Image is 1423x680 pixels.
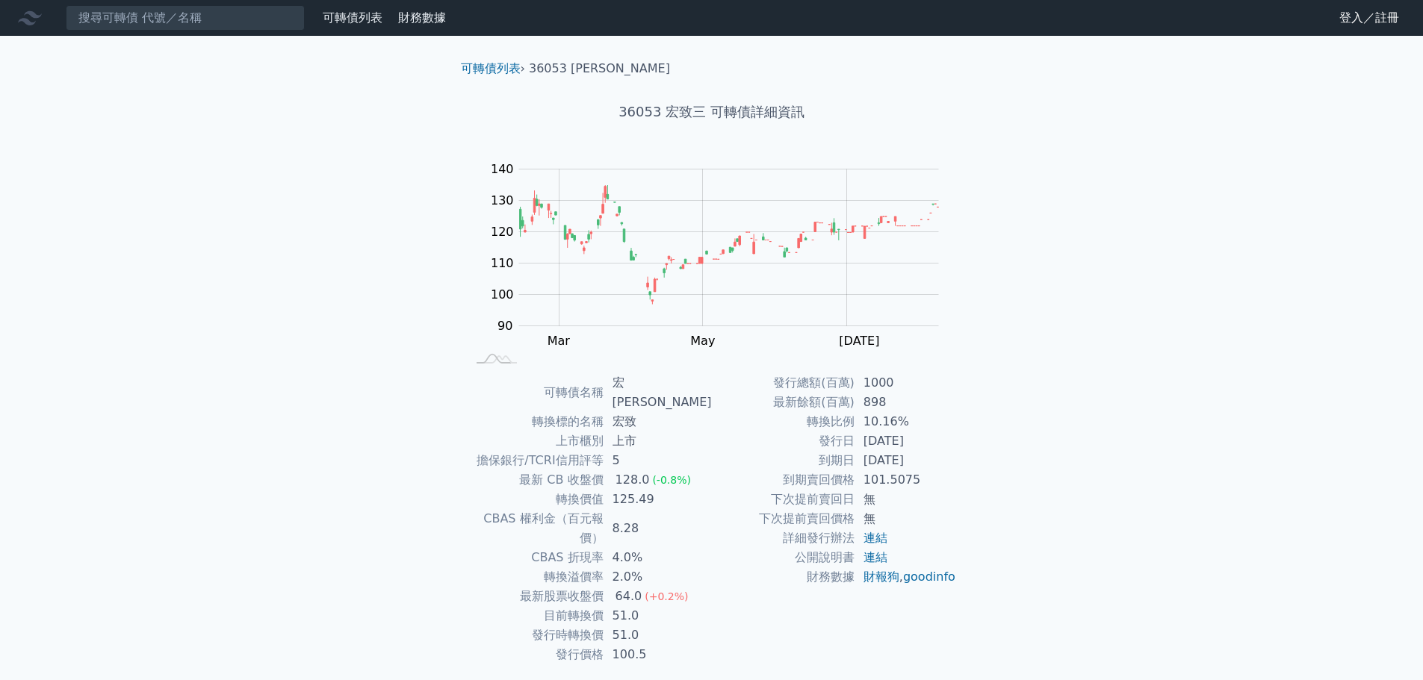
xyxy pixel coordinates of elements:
[467,626,604,645] td: 發行時轉換價
[323,10,382,25] a: 可轉債列表
[461,60,525,78] li: ›
[855,373,957,393] td: 1000
[855,490,957,509] td: 無
[604,431,712,451] td: 上市
[604,645,712,664] td: 100.5
[467,606,604,626] td: 目前轉換價
[467,470,604,490] td: 最新 CB 收盤價
[712,528,855,548] td: 詳細發行辦法
[712,548,855,567] td: 公開說明書
[690,334,715,348] tspan: May
[491,193,514,208] tspan: 130
[712,393,855,412] td: 最新餘額(百萬)
[491,162,514,176] tspan: 140
[604,490,712,509] td: 125.49
[1327,6,1411,30] a: 登入／註冊
[467,490,604,509] td: 轉換價值
[461,61,521,75] a: 可轉債列表
[604,509,712,548] td: 8.28
[712,470,855,490] td: 到期賣回價格
[855,431,957,451] td: [DATE]
[855,509,957,528] td: 無
[604,606,712,626] td: 51.0
[712,490,855,509] td: 下次提前賣回日
[604,548,712,567] td: 4.0%
[491,287,514,302] tspan: 100
[449,102,975,122] h1: 36053 宏致三 可轉債詳細資訊
[613,470,653,490] div: 128.0
[491,256,514,270] tspan: 110
[712,412,855,431] td: 轉換比例
[604,567,712,587] td: 2.0%
[467,451,604,470] td: 擔保銀行/TCRI信用評等
[467,587,604,606] td: 最新股票收盤價
[604,373,712,412] td: 宏[PERSON_NAME]
[712,567,855,587] td: 財務數據
[652,474,691,486] span: (-0.8%)
[529,60,670,78] li: 36053 [PERSON_NAME]
[467,567,604,587] td: 轉換溢價率
[604,451,712,470] td: 5
[467,373,604,412] td: 可轉債名稱
[864,570,899,584] a: 財報狗
[604,626,712,645] td: 51.0
[855,412,957,431] td: 10.16%
[855,451,957,470] td: [DATE]
[839,334,879,348] tspan: [DATE]
[398,10,446,25] a: 財務數據
[712,509,855,528] td: 下次提前賣回價格
[613,587,645,606] div: 64.0
[855,567,957,587] td: ,
[855,393,957,412] td: 898
[864,531,887,545] a: 連結
[645,590,688,602] span: (+0.2%)
[467,645,604,664] td: 發行價格
[467,412,604,431] td: 轉換標的名稱
[497,319,512,333] tspan: 90
[491,225,514,239] tspan: 120
[712,431,855,451] td: 發行日
[855,470,957,490] td: 101.5075
[903,570,955,584] a: goodinfo
[467,509,604,548] td: CBAS 權利金（百元報價）
[712,451,855,470] td: 到期日
[864,550,887,564] a: 連結
[483,162,961,378] g: Chart
[467,548,604,567] td: CBAS 折現率
[467,431,604,451] td: 上市櫃別
[712,373,855,393] td: 發行總額(百萬)
[66,5,305,31] input: 搜尋可轉債 代號／名稱
[604,412,712,431] td: 宏致
[548,334,571,348] tspan: Mar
